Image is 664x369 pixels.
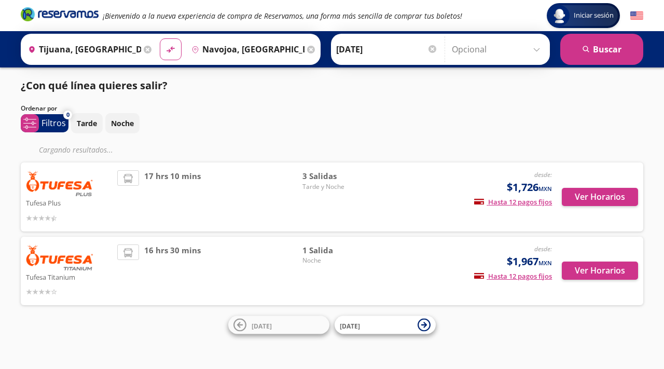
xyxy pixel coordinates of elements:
[562,262,638,280] button: Ver Horarios
[26,170,93,196] img: Tufesa Plus
[507,254,552,269] span: $1,967
[474,271,552,281] span: Hasta 12 pagos fijos
[534,244,552,253] em: desde:
[252,321,272,330] span: [DATE]
[103,11,462,21] em: ¡Bienvenido a la nueva experiencia de compra de Reservamos, una forma más sencilla de comprar tus...
[507,180,552,195] span: $1,726
[26,270,112,283] p: Tufesa Titanium
[534,170,552,179] em: desde:
[538,185,552,193] small: MXN
[302,182,375,192] span: Tarde y Noche
[336,36,438,62] input: Elegir Fecha
[111,118,134,129] p: Noche
[105,113,140,133] button: Noche
[24,36,141,62] input: Buscar Origen
[228,316,329,334] button: [DATE]
[560,34,643,65] button: Buscar
[21,6,99,25] a: Brand Logo
[39,145,113,155] em: Cargando resultados ...
[570,10,618,21] span: Iniciar sesión
[302,170,375,182] span: 3 Salidas
[302,244,375,256] span: 1 Salida
[71,113,103,133] button: Tarde
[538,259,552,267] small: MXN
[144,170,201,224] span: 17 hrs 10 mins
[21,104,57,113] p: Ordenar por
[21,6,99,22] i: Brand Logo
[66,111,70,119] span: 0
[21,114,68,132] button: 0Filtros
[340,321,360,330] span: [DATE]
[335,316,436,334] button: [DATE]
[41,117,66,129] p: Filtros
[26,196,112,209] p: Tufesa Plus
[144,244,201,298] span: 16 hrs 30 mins
[77,118,97,129] p: Tarde
[452,36,545,62] input: Opcional
[630,9,643,22] button: English
[21,78,168,93] p: ¿Con qué línea quieres salir?
[562,188,638,206] button: Ver Horarios
[26,244,93,270] img: Tufesa Titanium
[302,256,375,265] span: Noche
[187,36,305,62] input: Buscar Destino
[474,197,552,207] span: Hasta 12 pagos fijos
